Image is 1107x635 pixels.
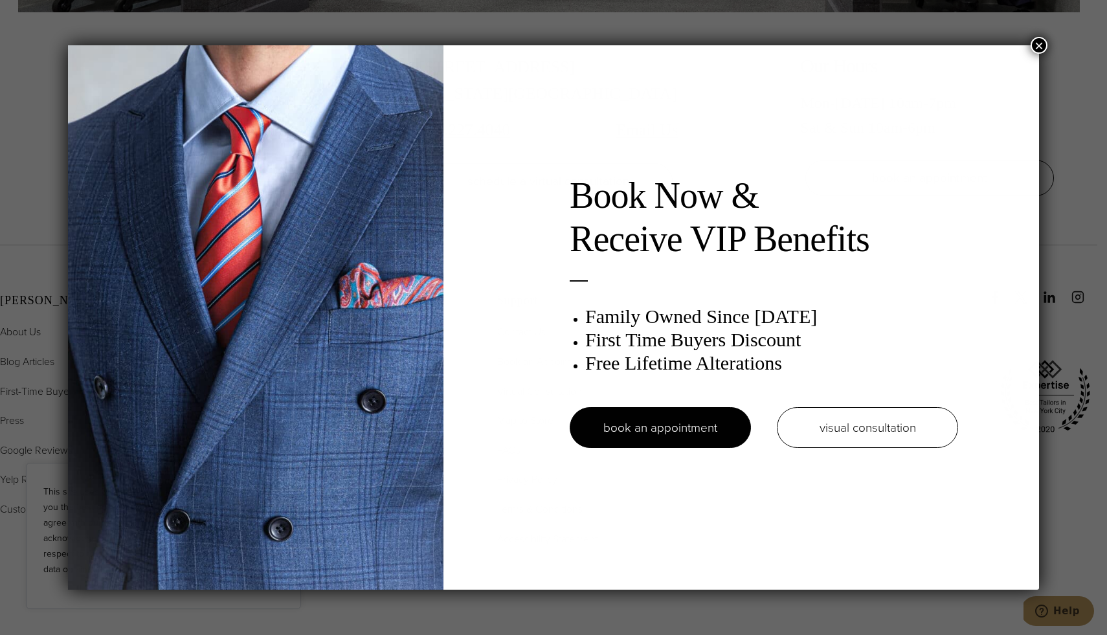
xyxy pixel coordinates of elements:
[30,9,56,21] span: Help
[777,407,958,448] a: visual consultation
[585,305,958,328] h3: Family Owned Since [DATE]
[570,174,958,261] h2: Book Now & Receive VIP Benefits
[585,328,958,351] h3: First Time Buyers Discount
[1031,37,1047,54] button: Close
[585,351,958,375] h3: Free Lifetime Alterations
[570,407,751,448] a: book an appointment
